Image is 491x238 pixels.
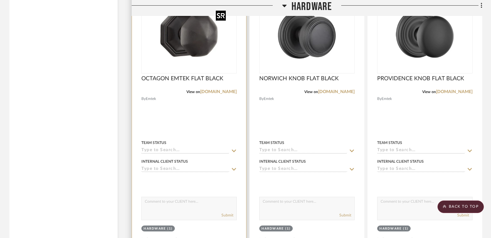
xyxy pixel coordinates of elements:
[403,226,408,231] div: (1)
[141,75,223,82] span: OCTAGON EMTEK FLAT BLACK
[377,96,382,102] span: By
[304,90,318,94] span: View on
[264,96,274,102] span: Emtek
[144,226,166,231] div: HARDWARE
[167,226,173,231] div: (1)
[146,96,156,102] span: Emtek
[259,166,347,172] input: Type to Search…
[141,166,229,172] input: Type to Search…
[141,140,166,146] div: Team Status
[377,166,465,172] input: Type to Search…
[339,212,351,218] button: Submit
[259,75,339,82] span: NORWICH KNOB FLAT BLACK
[377,148,465,154] input: Type to Search…
[285,226,291,231] div: (1)
[186,90,200,94] span: View on
[141,148,229,154] input: Type to Search…
[259,159,306,164] div: Internal Client Status
[259,140,284,146] div: Team Status
[261,226,284,231] div: HARDWARE
[422,90,436,94] span: View on
[457,212,469,218] button: Submit
[318,90,355,94] a: [DOMAIN_NAME]
[221,212,233,218] button: Submit
[259,96,264,102] span: By
[141,96,146,102] span: By
[436,90,473,94] a: [DOMAIN_NAME]
[141,159,188,164] div: Internal Client Status
[438,201,484,213] scroll-to-top-button: BACK TO TOP
[377,75,464,82] span: PROVIDENCE KNOB FLAT BLACK
[377,140,402,146] div: Team Status
[377,159,424,164] div: Internal Client Status
[382,96,392,102] span: Emtek
[259,148,347,154] input: Type to Search…
[200,90,237,94] a: [DOMAIN_NAME]
[379,226,402,231] div: HARDWARE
